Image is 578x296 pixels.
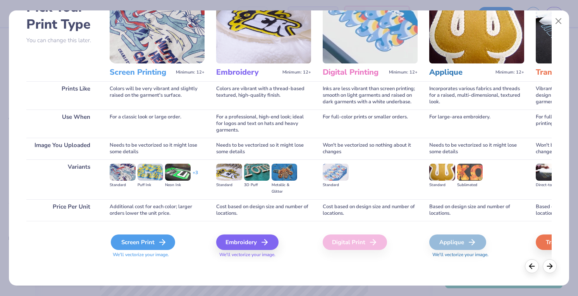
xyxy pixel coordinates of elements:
[110,81,205,110] div: Colors will be very vibrant and slightly raised on the garment's surface.
[323,182,348,188] div: Standard
[110,164,135,181] img: Standard
[111,234,175,250] div: Screen Print
[323,81,418,110] div: Inks are less vibrant than screen printing; smooth on light garments and raised on dark garments ...
[110,138,205,159] div: Needs to be vectorized so it might lose some details
[193,169,198,183] div: + 3
[216,164,242,181] img: Standard
[26,110,98,138] div: Use When
[429,234,486,250] div: Applique
[389,70,418,75] span: Minimum: 12+
[551,14,566,29] button: Close
[244,164,270,181] img: 3D Puff
[244,182,270,188] div: 3D Puff
[429,110,524,138] div: For large-area embroidery.
[429,138,524,159] div: Needs to be vectorized so it might lose some details
[216,252,311,258] span: We'll vectorize your image.
[216,182,242,188] div: Standard
[110,67,173,77] h3: Screen Printing
[216,67,279,77] h3: Embroidery
[429,199,524,221] div: Based on design size and number of locations.
[457,164,483,181] img: Sublimated
[26,199,98,221] div: Price Per Unit
[176,70,205,75] span: Minimum: 12+
[216,138,311,159] div: Needs to be vectorized so it might lose some details
[323,234,387,250] div: Digital Print
[272,164,297,181] img: Metallic & Glitter
[216,234,279,250] div: Embroidery
[26,37,98,44] p: You can change this later.
[216,81,311,110] div: Colors are vibrant with a thread-based textured, high-quality finish.
[323,164,348,181] img: Standard
[457,182,483,188] div: Sublimated
[110,182,135,188] div: Standard
[26,159,98,199] div: Variants
[165,182,191,188] div: Neon Ink
[429,252,524,258] span: We'll vectorize your image.
[429,164,455,181] img: Standard
[429,182,455,188] div: Standard
[110,252,205,258] span: We'll vectorize your image.
[110,199,205,221] div: Additional cost for each color; larger orders lower the unit price.
[282,70,311,75] span: Minimum: 12+
[26,138,98,159] div: Image You Uploaded
[216,199,311,221] div: Cost based on design size and number of locations.
[138,164,163,181] img: Puff Ink
[216,110,311,138] div: For a professional, high-end look; ideal for logos and text on hats and heavy garments.
[323,67,386,77] h3: Digital Printing
[536,182,561,188] div: Direct-to-film
[323,110,418,138] div: For full-color prints or smaller orders.
[323,199,418,221] div: Cost based on design size and number of locations.
[165,164,191,181] img: Neon Ink
[429,81,524,110] div: Incorporates various fabrics and threads for a raised, multi-dimensional, textured look.
[26,81,98,110] div: Prints Like
[495,70,524,75] span: Minimum: 12+
[323,138,418,159] div: Won't be vectorized so nothing about it changes
[536,164,561,181] img: Direct-to-film
[138,182,163,188] div: Puff Ink
[272,182,297,195] div: Metallic & Glitter
[110,110,205,138] div: For a classic look or large order.
[429,67,492,77] h3: Applique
